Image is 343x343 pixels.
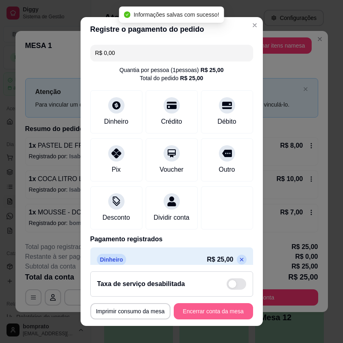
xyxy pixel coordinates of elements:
[248,19,261,32] button: Close
[159,165,184,175] div: Voucher
[97,279,185,289] h2: Taxa de serviço desabilitada
[124,11,130,18] span: check-circle
[104,117,129,127] div: Dinheiro
[103,213,130,223] div: Desconto
[133,11,219,18] span: Informações salvas com sucesso!
[119,66,223,74] div: Quantia por pessoa ( 1 pessoas)
[207,255,234,264] p: R$ 25,00
[201,66,224,74] div: R$ 25,00
[140,74,203,82] div: Total do pedido
[95,45,248,61] input: Ex.: hambúrguer de cordeiro
[111,165,120,175] div: Pix
[97,254,127,265] p: Dinheiro
[217,117,236,127] div: Débito
[218,165,235,175] div: Outro
[174,303,253,319] button: Encerrar conta da mesa
[161,117,182,127] div: Crédito
[90,234,253,244] p: Pagamento registrados
[153,213,189,223] div: Dividir conta
[90,303,170,319] button: Imprimir consumo da mesa
[180,74,203,82] div: R$ 25,00
[81,17,263,42] header: Registre o pagamento do pedido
